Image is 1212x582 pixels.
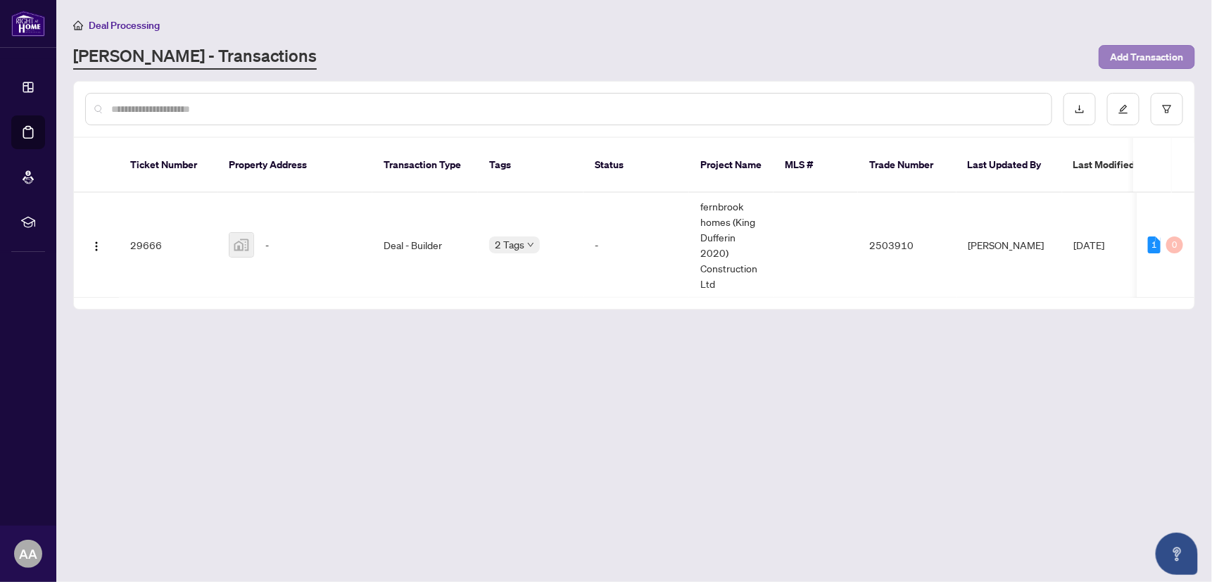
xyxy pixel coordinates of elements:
[265,237,269,253] span: -
[1151,93,1183,125] button: filter
[89,19,160,32] span: Deal Processing
[1110,46,1184,68] span: Add Transaction
[689,138,774,193] th: Project Name
[957,138,1062,193] th: Last Updated By
[1062,138,1189,193] th: Last Modified Date
[858,138,957,193] th: Trade Number
[689,193,774,298] td: fernbrook homes (King Dufferin 2020) Construction Ltd
[1063,93,1096,125] button: download
[1099,45,1195,69] button: Add Transaction
[372,193,478,298] td: Deal - Builder
[85,234,108,256] button: Logo
[229,233,253,257] img: thumbnail-img
[91,241,102,252] img: Logo
[1075,104,1085,114] span: download
[1156,533,1198,575] button: Open asap
[11,11,45,37] img: logo
[583,138,689,193] th: Status
[73,20,83,30] span: home
[495,236,524,253] span: 2 Tags
[372,138,478,193] th: Transaction Type
[1162,104,1172,114] span: filter
[957,193,1062,298] td: [PERSON_NAME]
[73,44,317,70] a: [PERSON_NAME] - Transactions
[119,193,217,298] td: 29666
[1148,236,1161,253] div: 1
[478,138,583,193] th: Tags
[1118,104,1128,114] span: edit
[1166,236,1183,253] div: 0
[583,193,689,298] td: -
[1107,93,1140,125] button: edit
[119,138,217,193] th: Ticket Number
[858,193,957,298] td: 2503910
[774,138,858,193] th: MLS #
[1073,239,1104,251] span: [DATE]
[1073,157,1159,172] span: Last Modified Date
[217,138,372,193] th: Property Address
[527,241,534,248] span: down
[19,544,37,564] span: AA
